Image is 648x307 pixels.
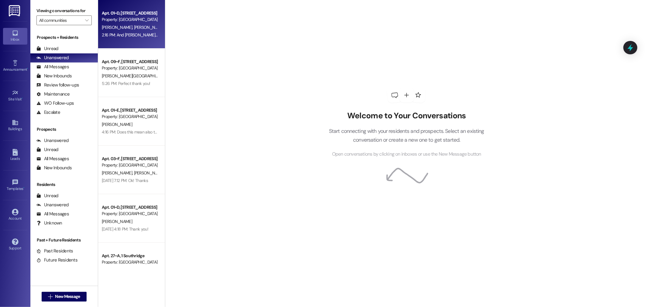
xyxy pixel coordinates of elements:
[320,127,493,144] p: Start connecting with your residents and prospects. Select an existing conversation or create a n...
[36,165,72,171] div: New Inbounds
[42,292,87,302] button: New Message
[39,15,82,25] input: All communities
[3,177,27,194] a: Templates •
[102,170,134,176] span: [PERSON_NAME]
[55,293,80,300] span: New Message
[36,46,58,52] div: Unread
[36,55,69,61] div: Unanswered
[48,294,53,299] i: 
[134,25,166,30] span: [PERSON_NAME]
[36,147,58,153] div: Unread
[134,170,166,176] span: [PERSON_NAME]
[85,18,88,23] i: 
[36,248,73,254] div: Past Residents
[30,126,98,133] div: Prospects
[102,162,158,168] div: Property: [GEOGRAPHIC_DATA]
[36,220,62,226] div: Unknown
[102,226,148,232] div: [DATE] 4:18 PM: Thank you!
[3,147,27,164] a: Leads
[3,237,27,253] a: Support
[36,137,69,144] div: Unanswered
[36,73,72,79] div: New Inbounds
[36,64,69,70] div: All Messages
[102,59,158,65] div: Apt. 09~F, [STREET_ADDRESS]
[102,219,132,224] span: [PERSON_NAME]
[102,211,158,217] div: Property: [GEOGRAPHIC_DATA]
[102,107,158,113] div: Apt. 01~E, [STREET_ADDRESS]
[102,25,134,30] span: [PERSON_NAME]
[102,156,158,162] div: Apt. 03~F, [STREET_ADDRESS]
[102,122,132,127] span: [PERSON_NAME]
[36,91,70,97] div: Maintenance
[102,32,246,38] div: 2:16 PM: And [PERSON_NAME] needs to be in it. Her number is [PHONE_NUMBER].
[332,150,481,158] span: Open conversations by clicking on inboxes or use the New Message button
[36,156,69,162] div: All Messages
[30,181,98,188] div: Residents
[3,207,27,223] a: Account
[36,211,69,217] div: All Messages
[102,204,158,211] div: Apt. 01~D, [STREET_ADDRESS]
[102,178,148,183] div: [DATE] 7:12 PM: Ok! Thanks
[36,6,92,15] label: Viewing conversations for
[102,253,158,259] div: Apt. 27~A, 1 Southridge
[36,257,77,263] div: Future Residents
[30,237,98,243] div: Past + Future Residents
[36,193,58,199] div: Unread
[36,82,79,88] div: Review follow-ups
[102,129,267,135] div: 4:16 PM: Does this mean also to have the stuff under your bed removed from the floor as well?
[3,117,27,134] a: Buildings
[102,113,158,120] div: Property: [GEOGRAPHIC_DATA]
[3,88,27,104] a: Site Visit •
[102,73,171,79] span: [PERSON_NAME][GEOGRAPHIC_DATA]
[102,10,158,16] div: Apt. 01~D, [STREET_ADDRESS]
[3,28,27,44] a: Inbox
[27,66,28,71] span: •
[320,111,493,121] h2: Welcome to Your Conversations
[30,34,98,41] div: Prospects + Residents
[36,100,74,106] div: WO Follow-ups
[102,81,150,86] div: 5:26 PM: Perfect thank you!
[36,109,60,116] div: Escalate
[22,96,23,100] span: •
[102,16,158,23] div: Property: [GEOGRAPHIC_DATA]
[23,186,24,190] span: •
[36,202,69,208] div: Unanswered
[102,259,158,265] div: Property: [GEOGRAPHIC_DATA]
[102,65,158,71] div: Property: [GEOGRAPHIC_DATA]
[9,5,21,16] img: ResiDesk Logo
